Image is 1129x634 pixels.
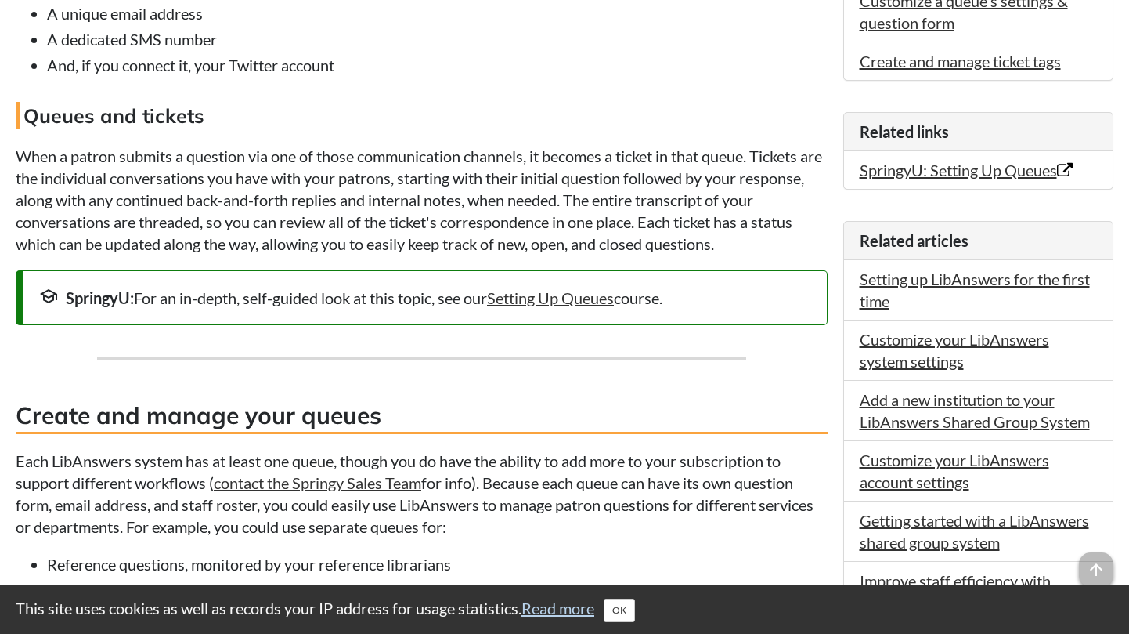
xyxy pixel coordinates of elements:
a: Customize your LibAnswers system settings [860,330,1049,371]
a: Setting up LibAnswers for the first time [860,270,1090,310]
span: school [39,287,58,306]
a: Add a new institution to your LibAnswers Shared Group System [860,390,1090,431]
a: Getting started with a LibAnswers shared group system [860,511,1089,552]
p: When a patron submits a question via one of those communication channels, it becomes a ticket in ... [16,145,828,255]
li: A unique email address [47,2,828,24]
div: For an in-depth, self-guided look at this topic, see our course. [39,287,811,309]
li: Reference questions, monitored by your reference librarians [47,553,828,575]
h4: Queues and tickets [16,102,828,129]
span: Related articles [860,231,968,250]
li: Circulation questions, monitored by your Circulation Desk staff [47,579,828,601]
strong: SpringyU: [66,288,134,307]
li: And, if you connect it, your Twitter account [47,54,828,76]
h3: Create and manage your queues [16,399,828,434]
a: Customize your LibAnswers account settings [860,451,1049,491]
a: contact the Springy Sales Team [214,473,421,492]
a: Read more [521,599,594,618]
button: Close [604,599,635,622]
li: A dedicated SMS number [47,28,828,50]
span: Related links [860,122,949,141]
p: Each LibAnswers system has at least one queue, though you do have the ability to add more to your... [16,450,828,538]
span: arrow_upward [1079,552,1113,587]
a: Setting Up Queues [487,288,614,307]
a: SpringyU: Setting Up Queues [860,161,1073,179]
a: Create and manage ticket tags [860,52,1061,71]
a: arrow_upward [1079,554,1113,573]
